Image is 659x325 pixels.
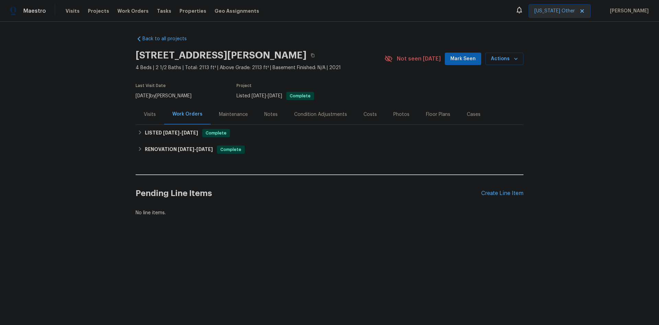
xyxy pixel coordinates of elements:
span: Last Visit Date [136,84,166,88]
span: Maestro [23,8,46,14]
button: Copy Address [307,49,319,62]
span: Mark Seen [450,55,476,63]
div: by [PERSON_NAME] [136,92,200,100]
div: Condition Adjustments [294,111,347,118]
a: Back to all projects [136,35,201,42]
span: [PERSON_NAME] [607,8,649,14]
span: [DATE] [178,147,194,152]
span: - [163,130,198,135]
span: - [252,94,282,98]
div: Visits [144,111,156,118]
span: [DATE] [182,130,198,135]
span: Not seen [DATE] [397,55,441,62]
div: Cases [467,111,481,118]
span: [DATE] [163,130,180,135]
span: Projects [88,8,109,14]
span: Listed [236,94,314,98]
h6: LISTED [145,129,198,137]
span: - [178,147,213,152]
div: No line items. [136,209,523,216]
div: Work Orders [172,111,203,118]
span: Complete [287,94,313,98]
button: Mark Seen [445,53,481,65]
span: Tasks [157,9,171,13]
span: Project [236,84,252,88]
h2: [STREET_ADDRESS][PERSON_NAME] [136,52,307,59]
div: Notes [264,111,278,118]
span: Actions [491,55,518,63]
span: Complete [218,146,244,153]
div: Maintenance [219,111,248,118]
h6: RENOVATION [145,145,213,154]
div: RENOVATION [DATE]-[DATE]Complete [136,141,523,158]
div: Floor Plans [426,111,450,118]
span: Work Orders [117,8,149,14]
span: Visits [66,8,80,14]
span: [DATE] [196,147,213,152]
span: [DATE] [268,94,282,98]
span: [DATE] [136,94,150,98]
span: Geo Assignments [215,8,259,14]
span: 4 Beds | 2 1/2 Baths | Total: 2113 ft² | Above Grade: 2113 ft² | Basement Finished: N/A | 2021 [136,64,384,71]
button: Actions [485,53,523,65]
div: Costs [363,111,377,118]
span: [US_STATE] Other [534,8,575,14]
span: Properties [180,8,206,14]
div: Create Line Item [481,190,523,197]
span: [DATE] [252,94,266,98]
div: LISTED [DATE]-[DATE]Complete [136,125,523,141]
span: Complete [203,130,229,137]
h2: Pending Line Items [136,177,481,209]
div: Photos [393,111,409,118]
